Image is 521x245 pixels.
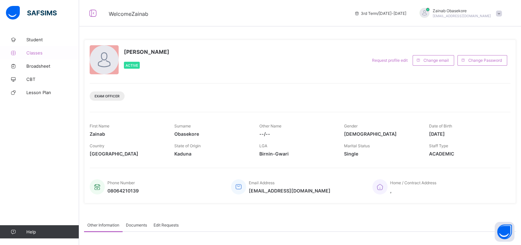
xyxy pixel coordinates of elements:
[354,11,406,16] span: session/term information
[109,11,148,17] span: Welcome Zainab
[390,180,436,185] span: Home / Contract Address
[26,50,79,55] span: Classes
[259,151,334,157] span: Birnin-Gwari
[26,77,79,82] span: CBT
[390,188,436,193] span: ,
[95,94,120,98] span: Exam Officer
[249,188,331,193] span: [EMAIL_ADDRESS][DOMAIN_NAME]
[174,143,201,148] span: State of Origin
[429,123,452,128] span: Date of Birth
[344,131,419,137] span: [DEMOGRAPHIC_DATA]
[124,49,169,55] span: [PERSON_NAME]
[174,151,249,157] span: Kaduna
[90,131,164,137] span: Zainab
[433,14,491,18] span: [EMAIL_ADDRESS][DOMAIN_NAME]
[87,223,119,227] span: Other Information
[372,58,408,63] span: Request profile edit
[433,8,491,13] span: Zainab Obasekore
[126,223,147,227] span: Documents
[413,8,505,19] div: ZainabObasekore
[90,151,164,157] span: [GEOGRAPHIC_DATA]
[259,131,334,137] span: --/--
[495,222,514,242] button: Open asap
[468,58,502,63] span: Change Password
[26,229,79,234] span: Help
[249,180,275,185] span: Email Address
[344,143,370,148] span: Marital Status
[174,123,191,128] span: Surname
[423,58,449,63] span: Change email
[429,151,504,157] span: ACADEMIC
[26,90,79,95] span: Lesson Plan
[154,223,179,227] span: Edit Requests
[344,151,419,157] span: Single
[126,63,138,67] span: Active
[259,143,267,148] span: LGA
[429,143,448,148] span: Staff Type
[26,63,79,69] span: Broadsheet
[26,37,79,42] span: Student
[107,180,135,185] span: Phone Number
[344,123,358,128] span: Gender
[174,131,249,137] span: Obasekore
[6,6,57,20] img: safsims
[90,123,109,128] span: First Name
[429,131,504,137] span: [DATE]
[90,143,104,148] span: Country
[107,188,139,193] span: 08064210139
[259,123,281,128] span: Other Name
